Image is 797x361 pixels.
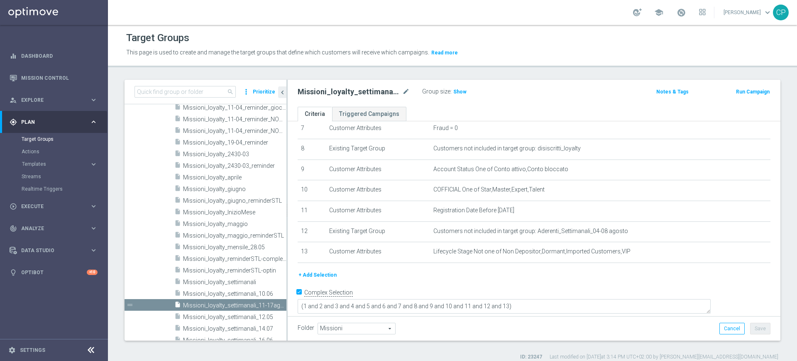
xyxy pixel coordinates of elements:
[9,203,98,210] button: play_circle_outline Execute keyboard_arrow_right
[183,279,286,286] span: Missioni_loyalty_settimanali
[298,201,326,221] td: 11
[402,87,410,97] i: mode_edit
[174,127,181,136] i: insert_drive_file
[22,145,107,158] div: Actions
[433,207,514,214] span: Registration Date Before [DATE]
[10,45,98,67] div: Dashboard
[9,269,98,276] button: lightbulb Optibot +10
[719,323,745,334] button: Cancel
[278,86,286,98] button: chevron_left
[22,161,98,167] button: Templates keyboard_arrow_right
[174,162,181,171] i: insert_drive_file
[183,186,286,193] span: Missioni_loyalty_giugno
[21,67,98,89] a: Mission Control
[10,96,90,104] div: Explore
[174,150,181,160] i: insert_drive_file
[183,151,286,158] span: Missioni_loyalty_2430-03
[298,118,326,139] td: 7
[326,242,430,263] td: Customer Attributes
[183,290,286,297] span: Missioni_loyalty_settimanali_10.06
[183,209,286,216] span: Missioni_loyalty_InizioMese
[433,186,545,193] span: COFFICIAL One of Star,Master,Expert,Talent
[183,337,286,344] span: Missioni_loyalty_settimanali_16.06
[10,203,17,210] i: play_circle_outline
[10,269,17,276] i: lightbulb
[10,203,90,210] div: Execute
[433,125,458,132] span: Fraud = 0
[174,255,181,264] i: insert_drive_file
[21,120,90,125] span: Plan
[9,119,98,125] button: gps_fixed Plan keyboard_arrow_right
[174,173,181,183] i: insert_drive_file
[10,261,98,283] div: Optibot
[654,8,663,17] span: school
[183,267,286,274] span: Missioni_loyalty_reminderSTL-optin
[22,162,81,167] span: Templates
[174,185,181,194] i: insert_drive_file
[21,204,90,209] span: Execute
[183,232,286,239] span: Missioni_loyalty_maggio_reminderSTL
[174,115,181,125] i: insert_drive_file
[8,346,16,354] i: settings
[134,86,236,98] input: Quick find group or folder
[174,278,181,287] i: insert_drive_file
[174,138,181,148] i: insert_drive_file
[298,139,326,160] td: 8
[279,88,286,96] i: chevron_left
[750,323,770,334] button: Save
[453,89,467,95] span: Show
[298,180,326,201] td: 10
[9,247,98,254] button: Data Studio keyboard_arrow_right
[174,313,181,322] i: insert_drive_file
[10,118,90,126] div: Plan
[90,202,98,210] i: keyboard_arrow_right
[520,354,542,361] label: ID: 23247
[298,221,326,242] td: 12
[326,160,430,180] td: Customer Attributes
[20,348,45,353] a: Settings
[252,86,276,98] button: Prioritize
[174,266,181,276] i: insert_drive_file
[326,201,430,221] td: Customer Attributes
[183,162,286,169] span: Missioni_loyalty_2430-03_reminder
[723,6,773,19] a: [PERSON_NAME]keyboard_arrow_down
[174,208,181,218] i: insert_drive_file
[9,53,98,59] button: equalizer Dashboard
[433,166,568,173] span: Account Status One of Conto attivo,Conto bloccato
[22,148,86,155] a: Actions
[9,75,98,81] button: Mission Control
[326,180,430,201] td: Customer Attributes
[183,302,286,309] span: Missioni_loyalty_settimanali_11-17agosto
[87,270,98,275] div: +10
[174,231,181,241] i: insert_drive_file
[433,248,631,255] span: Lifecycle Stage Not one of Non Depositor,Dormant,Imported Customers,VIP
[9,97,98,103] button: person_search Explore keyboard_arrow_right
[21,45,98,67] a: Dashboard
[326,139,430,160] td: Existing Target Group
[183,104,286,111] span: Missioni_loyalty_11-04_reminder_giocanti
[126,32,189,44] h1: Target Groups
[550,354,778,361] label: Last modified on [DATE] at 3:14 PM UTC+02:00 by [PERSON_NAME][EMAIL_ADDRESS][DOMAIN_NAME]
[183,255,286,263] span: Missioni_loyalty_reminderSTL-completamento
[433,145,581,152] span: Customers not included in target group: disiscritti_loyalty
[304,289,353,297] label: Complex Selection
[298,87,401,97] h2: Missioni_loyalty_settimanali_11-17agosto
[174,103,181,113] i: insert_drive_file
[22,133,107,145] div: Target Groups
[9,225,98,232] button: track_changes Analyze keyboard_arrow_right
[21,98,90,103] span: Explore
[22,183,107,195] div: Realtime Triggers
[298,160,326,180] td: 9
[22,158,107,170] div: Templates
[183,128,286,135] span: Missioni_loyalty_11-04_reminder_NONgiocanti
[10,52,17,60] i: equalizer
[10,225,17,232] i: track_changes
[298,324,314,332] label: Folder
[90,96,98,104] i: keyboard_arrow_right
